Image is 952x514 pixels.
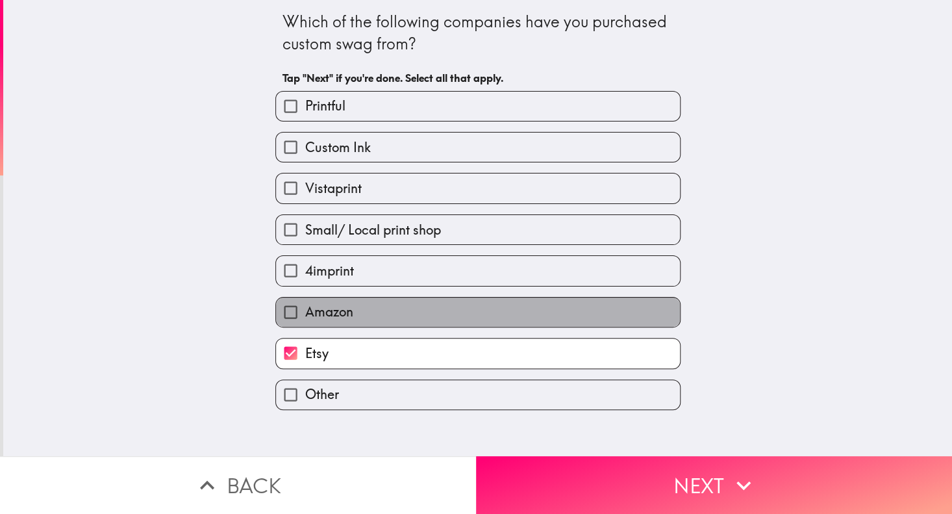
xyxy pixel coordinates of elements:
button: Small/ Local print shop [276,215,680,244]
span: Amazon [305,303,353,321]
span: Small/ Local print shop [305,221,441,239]
span: Other [305,385,339,404]
button: Amazon [276,298,680,327]
h6: Tap "Next" if you're done. Select all that apply. [282,71,673,85]
button: Etsy [276,339,680,368]
button: Custom Ink [276,133,680,162]
span: Printful [305,97,345,115]
div: Which of the following companies have you purchased custom swag from? [282,11,673,55]
button: 4imprint [276,256,680,285]
button: Next [476,456,952,514]
span: Etsy [305,344,329,363]
button: Printful [276,92,680,121]
button: Vistaprint [276,173,680,203]
span: Vistaprint [305,179,362,198]
span: Custom Ink [305,138,371,157]
span: 4imprint [305,262,354,280]
button: Other [276,380,680,409]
